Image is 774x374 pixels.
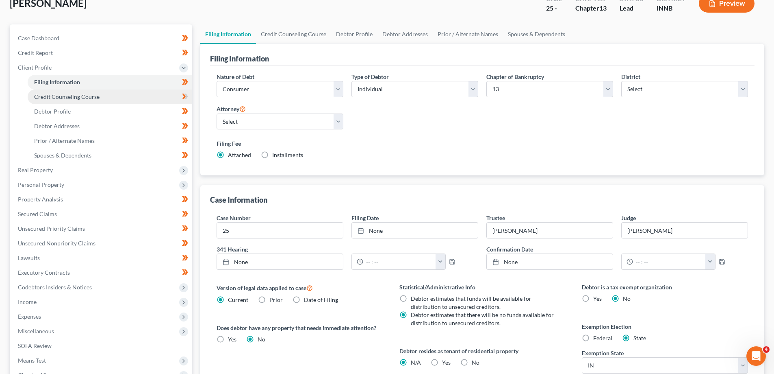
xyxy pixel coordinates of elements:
[28,75,192,90] a: Filing Information
[593,295,602,302] span: Yes
[377,24,433,44] a: Debtor Addresses
[331,24,377,44] a: Debtor Profile
[411,359,421,366] span: N/A
[217,223,343,238] input: Enter case number...
[487,254,613,269] a: None
[18,210,57,217] span: Secured Claims
[575,4,607,13] div: Chapter
[18,196,63,203] span: Property Analysis
[200,24,256,44] a: Filing Information
[18,254,40,261] span: Lawsuits
[210,195,267,205] div: Case Information
[28,148,192,163] a: Spouses & Dependents
[411,295,531,310] span: Debtor estimates that funds will be available for distribution to unsecured creditors.
[28,119,192,133] a: Debtor Addresses
[18,64,52,71] span: Client Profile
[34,122,80,129] span: Debtor Addresses
[228,336,236,343] span: Yes
[34,93,100,100] span: Credit Counseling Course
[363,254,436,269] input: -- : --
[11,192,192,207] a: Property Analysis
[621,72,640,81] label: District
[622,223,748,238] input: --
[18,284,92,291] span: Codebtors Insiders & Notices
[352,223,478,238] a: None
[256,24,331,44] a: Credit Counseling Course
[399,283,566,291] label: Statistical/Administrative Info
[18,181,64,188] span: Personal Property
[210,54,269,63] div: Filing Information
[620,4,644,13] div: Lead
[351,72,389,81] label: Type of Debtor
[763,346,770,353] span: 4
[487,223,613,238] input: --
[11,46,192,60] a: Credit Report
[28,90,192,104] a: Credit Counseling Course
[217,104,246,114] label: Attorney
[411,311,554,326] span: Debtor estimates that there will be no funds available for distribution to unsecured creditors.
[442,359,451,366] span: Yes
[621,214,636,222] label: Judge
[18,313,41,320] span: Expenses
[34,152,91,159] span: Spouses & Dependents
[11,207,192,221] a: Secured Claims
[11,265,192,280] a: Executory Contracts
[633,254,706,269] input: -- : --
[18,328,54,335] span: Miscellaneous
[28,133,192,148] a: Prior / Alternate Names
[28,104,192,119] a: Debtor Profile
[746,346,766,366] iframe: Intercom live chat
[18,35,59,42] span: Case Dashboard
[633,335,646,341] span: State
[399,347,566,355] label: Debtor resides as tenant of residential property
[217,324,383,332] label: Does debtor have any property that needs immediate attention?
[11,339,192,353] a: SOFA Review
[228,151,251,158] span: Attached
[217,283,383,293] label: Version of legal data applied to case
[18,298,37,305] span: Income
[582,283,748,291] label: Debtor is a tax exempt organization
[18,225,85,232] span: Unsecured Priority Claims
[34,137,95,144] span: Prior / Alternate Names
[11,251,192,265] a: Lawsuits
[217,139,748,148] label: Filing Fee
[272,151,303,158] span: Installments
[582,349,624,357] label: Exemption State
[18,166,53,173] span: Real Property
[18,342,52,349] span: SOFA Review
[486,214,505,222] label: Trustee
[11,236,192,251] a: Unsecured Nonpriority Claims
[486,72,544,81] label: Chapter of Bankruptcy
[18,240,95,247] span: Unsecured Nonpriority Claims
[433,24,503,44] a: Prior / Alternate Names
[217,254,343,269] a: None
[18,269,70,276] span: Executory Contracts
[18,357,46,364] span: Means Test
[34,79,80,85] span: Filing Information
[351,214,379,222] label: Filing Date
[546,4,562,13] div: 25 -
[258,336,265,343] span: No
[217,72,254,81] label: Nature of Debt
[593,335,612,341] span: Federal
[228,296,248,303] span: Current
[599,4,607,12] span: 13
[11,221,192,236] a: Unsecured Priority Claims
[657,4,686,13] div: INNB
[503,24,570,44] a: Spouses & Dependents
[212,245,482,254] label: 341 Hearing
[472,359,479,366] span: No
[269,296,283,303] span: Prior
[217,214,251,222] label: Case Number
[34,108,71,115] span: Debtor Profile
[623,295,631,302] span: No
[582,322,748,331] label: Exemption Election
[11,31,192,46] a: Case Dashboard
[18,49,53,56] span: Credit Report
[482,245,752,254] label: Confirmation Date
[304,296,338,303] span: Date of Filing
